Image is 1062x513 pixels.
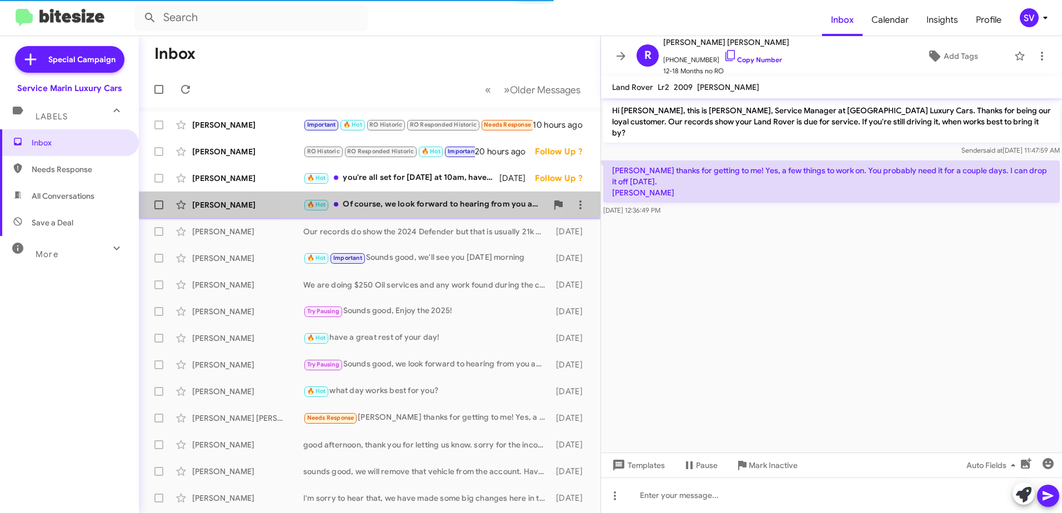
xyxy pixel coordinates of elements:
[644,47,652,64] span: R
[347,148,414,155] span: RO Responded Historic
[32,190,94,202] span: All Conversations
[192,492,303,504] div: [PERSON_NAME]
[663,49,789,66] span: [PHONE_NUMBER]
[192,466,303,477] div: [PERSON_NAME]
[967,4,1010,36] a: Profile
[603,206,660,214] span: [DATE] 12:36:49 PM
[603,100,1060,143] p: Hi [PERSON_NAME], this is [PERSON_NAME], Service Manager at [GEOGRAPHIC_DATA] Luxury Cars. Thanks...
[1020,8,1039,27] div: SV
[479,78,587,101] nav: Page navigation example
[983,146,1003,154] span: said at
[192,119,303,130] div: [PERSON_NAME]
[36,249,58,259] span: More
[551,439,592,450] div: [DATE]
[610,455,665,475] span: Templates
[658,82,669,92] span: Lr2
[303,439,551,450] div: good afternoon, thank you for letting us know. sorry for the inconvenience.
[410,121,477,128] span: RO Responded Historic
[307,174,326,182] span: 🔥 Hot
[551,306,592,317] div: [DATE]
[369,121,402,128] span: RO Historic
[958,455,1029,475] button: Auto Fields
[551,492,592,504] div: [DATE]
[663,66,789,77] span: 12-18 Months no RO
[551,226,592,237] div: [DATE]
[551,413,592,424] div: [DATE]
[303,305,551,318] div: Sounds good, Enjoy the 2025!
[484,121,531,128] span: Needs Response
[303,198,547,211] div: Of course, we look forward to hearing from you and getting your vehicle in for service.
[863,4,918,36] a: Calendar
[307,361,339,368] span: Try Pausing
[303,492,551,504] div: I'm sorry to hear that, we have made some big changes here in the service department and would li...
[485,83,491,97] span: «
[749,455,798,475] span: Mark Inactive
[134,4,368,31] input: Search
[727,455,806,475] button: Mark Inactive
[918,4,967,36] a: Insights
[822,4,863,36] a: Inbox
[32,164,126,175] span: Needs Response
[601,455,674,475] button: Templates
[478,78,498,101] button: Previous
[36,112,68,122] span: Labels
[535,146,592,157] div: Follow Up ?
[32,137,126,148] span: Inbox
[303,385,551,398] div: what day works best for you?
[307,201,326,208] span: 🔥 Hot
[535,173,592,184] div: Follow Up ?
[303,358,551,371] div: Sounds good, we look forward to hearing from you and hope your healing process goes well.
[303,118,533,131] div: I don't know right now.... Out of the country
[696,455,718,475] span: Pause
[303,279,551,290] div: We are doing $250 Oil services and any work found during the complimentary multipoint inspection ...
[17,83,122,94] div: Service Marin Luxury Cars
[475,146,535,157] div: 20 hours ago
[307,148,340,155] span: RO Historic
[533,119,592,130] div: 10 hours ago
[697,82,759,92] span: [PERSON_NAME]
[1010,8,1050,27] button: SV
[448,148,477,155] span: Important
[192,173,303,184] div: [PERSON_NAME]
[551,359,592,370] div: [DATE]
[551,279,592,290] div: [DATE]
[663,36,789,49] span: [PERSON_NAME] [PERSON_NAME]
[192,439,303,450] div: [PERSON_NAME]
[510,84,580,96] span: Older Messages
[303,145,475,158] div: We are scheduled for 9:30 [DATE]!
[303,226,551,237] div: Our records do show the 2024 Defender but that is usually 21k miles or 2yrs. I apologize for the ...
[192,199,303,210] div: [PERSON_NAME]
[192,386,303,397] div: [PERSON_NAME]
[303,172,499,184] div: you're all set for [DATE] at 10am, have a great weekend and we will see you [DATE] morning!
[961,146,1060,154] span: Sender [DATE] 11:47:59 AM
[154,45,196,63] h1: Inbox
[307,334,326,341] span: 🔥 Hot
[307,121,336,128] span: Important
[551,253,592,264] div: [DATE]
[551,466,592,477] div: [DATE]
[499,173,535,184] div: [DATE]
[674,82,693,92] span: 2009
[303,466,551,477] div: sounds good, we will remove that vehicle from the account. Have a great day!
[192,226,303,237] div: [PERSON_NAME]
[192,333,303,344] div: [PERSON_NAME]
[192,413,303,424] div: [PERSON_NAME] [PERSON_NAME]
[303,331,551,344] div: have a great rest of your day!
[612,82,653,92] span: Land Rover
[603,160,1060,203] p: [PERSON_NAME] thanks for getting to me! Yes, a few things to work on. You probably need it for a ...
[966,455,1020,475] span: Auto Fields
[48,54,116,65] span: Special Campaign
[724,56,782,64] a: Copy Number
[192,306,303,317] div: [PERSON_NAME]
[15,46,124,73] a: Special Campaign
[192,279,303,290] div: [PERSON_NAME]
[307,414,354,421] span: Needs Response
[192,146,303,157] div: [PERSON_NAME]
[307,388,326,395] span: 🔥 Hot
[307,308,339,315] span: Try Pausing
[674,455,727,475] button: Pause
[192,359,303,370] div: [PERSON_NAME]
